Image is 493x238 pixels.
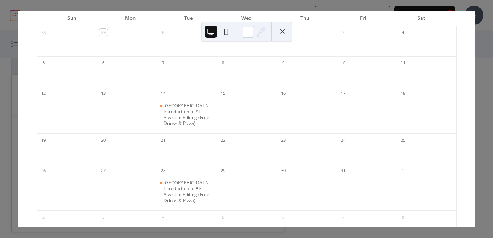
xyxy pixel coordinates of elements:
[399,136,407,144] div: 25
[219,213,227,221] div: 5
[39,213,48,221] div: 2
[99,29,108,37] div: 29
[339,29,347,37] div: 3
[159,29,167,37] div: 30
[157,180,217,203] div: LONDON: Introduction to AI-Assisted Editing (Free Drinks & Pizza)
[99,213,108,221] div: 3
[99,136,108,144] div: 20
[39,136,48,144] div: 19
[279,89,287,98] div: 16
[39,89,48,98] div: 12
[159,166,167,175] div: 28
[159,59,167,67] div: 7
[219,59,227,67] div: 8
[99,166,108,175] div: 27
[164,180,214,203] div: [GEOGRAPHIC_DATA]: Introduction to AI-Assisted Editing (Free Drinks & Pizza)
[339,59,347,67] div: 10
[159,213,167,221] div: 4
[279,166,287,175] div: 30
[39,166,48,175] div: 26
[157,103,217,126] div: LONDON: Introduction to AI-Assisted Editing (Free Drinks & Pizza)
[219,166,227,175] div: 29
[339,166,347,175] div: 31
[399,89,407,98] div: 18
[339,89,347,98] div: 17
[99,89,108,98] div: 13
[399,166,407,175] div: 1
[159,136,167,144] div: 21
[39,29,48,37] div: 28
[399,213,407,221] div: 8
[279,213,287,221] div: 6
[399,29,407,37] div: 4
[159,89,167,98] div: 14
[219,136,227,144] div: 22
[279,59,287,67] div: 9
[399,59,407,67] div: 11
[279,136,287,144] div: 23
[339,213,347,221] div: 7
[219,89,227,98] div: 15
[39,59,48,67] div: 5
[99,59,108,67] div: 6
[164,103,214,126] div: [GEOGRAPHIC_DATA]: Introduction to AI-Assisted Editing (Free Drinks & Pizza)
[339,136,347,144] div: 24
